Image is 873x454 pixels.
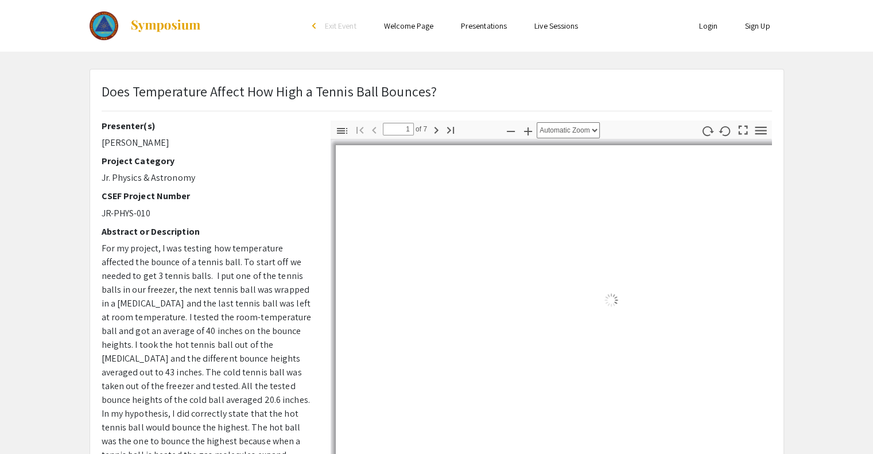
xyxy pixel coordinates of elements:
[102,156,313,166] h2: Project Category
[384,21,433,31] a: Welcome Page
[350,121,370,138] button: Go to First Page
[501,122,521,139] button: Zoom Out
[518,122,538,139] button: Zoom In
[325,21,356,31] span: Exit Event
[697,122,717,139] button: Rotate Clockwise
[102,207,313,220] p: JR-PHYS-010
[102,81,437,102] p: Does Temperature Affect How High a Tennis Ball Bounces?
[102,171,313,185] p: Jr. Physics & Astronomy
[414,123,428,135] span: of 7
[130,19,201,33] img: Symposium by ForagerOne
[426,121,446,138] button: Next Page
[102,121,313,131] h2: Presenter(s)
[383,123,414,135] input: Page
[745,21,770,31] a: Sign Up
[90,11,119,40] img: The 2023 Colorado Science & Engineering Fair
[824,402,864,445] iframe: Chat
[312,22,319,29] div: arrow_back_ios
[102,226,313,237] h2: Abstract or Description
[715,122,735,139] button: Rotate Counterclockwise
[534,21,578,31] a: Live Sessions
[461,21,507,31] a: Presentations
[537,122,600,138] select: Zoom
[751,122,770,139] button: Tools
[364,121,384,138] button: Previous Page
[90,11,202,40] a: The 2023 Colorado Science & Engineering Fair
[733,121,752,137] button: Switch to Presentation Mode
[441,121,460,138] button: Go to Last Page
[699,21,717,31] a: Login
[102,191,313,201] h2: CSEF Project Number
[332,122,352,139] button: Toggle Sidebar
[102,136,313,150] p: [PERSON_NAME]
